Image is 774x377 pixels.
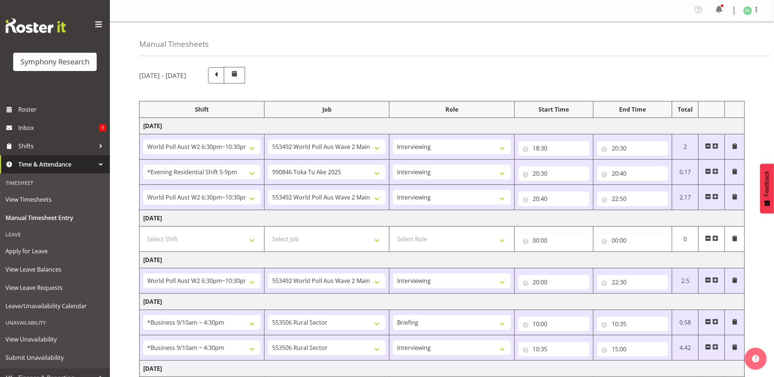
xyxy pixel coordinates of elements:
[518,342,589,357] input: Click to select...
[760,164,774,213] button: Feedback - Show survey
[139,40,209,48] h4: Manual Timesheets
[518,191,589,206] input: Click to select...
[2,315,108,330] div: Unavailability
[5,282,104,293] span: View Leave Requests
[140,252,745,268] td: [DATE]
[597,317,668,331] input: Click to select...
[672,268,699,294] td: 2.5
[393,105,510,114] div: Role
[672,310,699,335] td: 0.58
[140,361,745,377] td: [DATE]
[518,166,589,181] input: Click to select...
[5,246,104,257] span: Apply for Leave
[18,122,99,133] span: Inbox
[597,191,668,206] input: Click to select...
[518,141,589,156] input: Click to select...
[2,242,108,260] a: Apply for Leave
[2,190,108,209] a: View Timesheets
[2,260,108,279] a: View Leave Balances
[518,275,589,290] input: Click to select...
[2,297,108,315] a: Leave/Unavailability Calendar
[2,348,108,367] a: Submit Unavailability
[518,233,589,248] input: Click to select...
[5,352,104,363] span: Submit Unavailability
[18,159,95,170] span: Time & Attendance
[268,105,385,114] div: Job
[5,334,104,345] span: View Unavailability
[2,279,108,297] a: View Leave Requests
[140,118,745,134] td: [DATE]
[672,227,699,252] td: 0
[5,264,104,275] span: View Leave Balances
[5,194,104,205] span: View Timesheets
[518,105,589,114] div: Start Time
[2,209,108,227] a: Manual Timesheet Entry
[597,166,668,181] input: Click to select...
[597,233,668,248] input: Click to select...
[672,335,699,361] td: 4.42
[2,330,108,348] a: View Unavailability
[139,71,186,79] h5: [DATE] - [DATE]
[99,124,106,131] span: 1
[597,105,668,114] div: End Time
[5,212,104,223] span: Manual Timesheet Entry
[140,294,745,310] td: [DATE]
[676,105,695,114] div: Total
[5,301,104,311] span: Leave/Unavailability Calendar
[18,141,95,152] span: Shifts
[140,210,745,227] td: [DATE]
[5,18,66,33] img: Rosterit website logo
[2,227,108,242] div: Leave
[743,6,752,15] img: tanya-stebbing1954.jpg
[764,171,770,197] span: Feedback
[18,104,106,115] span: Roster
[597,141,668,156] input: Click to select...
[672,160,699,185] td: 0.17
[672,134,699,160] td: 2
[518,317,589,331] input: Click to select...
[752,355,759,362] img: help-xxl-2.png
[143,105,260,114] div: Shift
[2,175,108,190] div: Timesheet
[672,185,699,210] td: 2.17
[597,342,668,357] input: Click to select...
[21,56,89,67] div: Symphony Research
[597,275,668,290] input: Click to select...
